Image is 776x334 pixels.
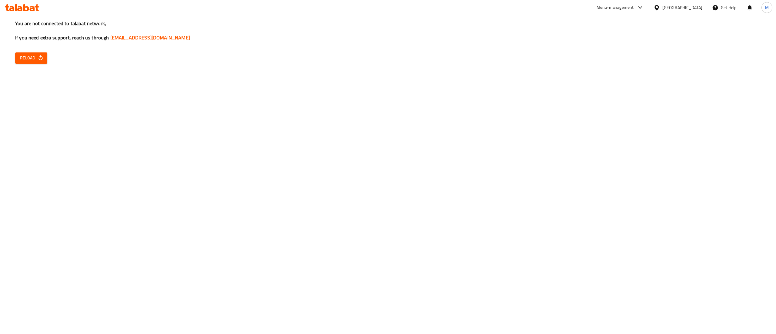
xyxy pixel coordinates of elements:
[597,4,634,11] div: Menu-management
[765,4,769,11] span: M
[110,33,190,42] a: [EMAIL_ADDRESS][DOMAIN_NAME]
[662,4,702,11] div: [GEOGRAPHIC_DATA]
[15,20,761,41] h3: You are not connected to talabat network, If you need extra support, reach us through
[15,52,47,64] button: Reload
[20,54,42,62] span: Reload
